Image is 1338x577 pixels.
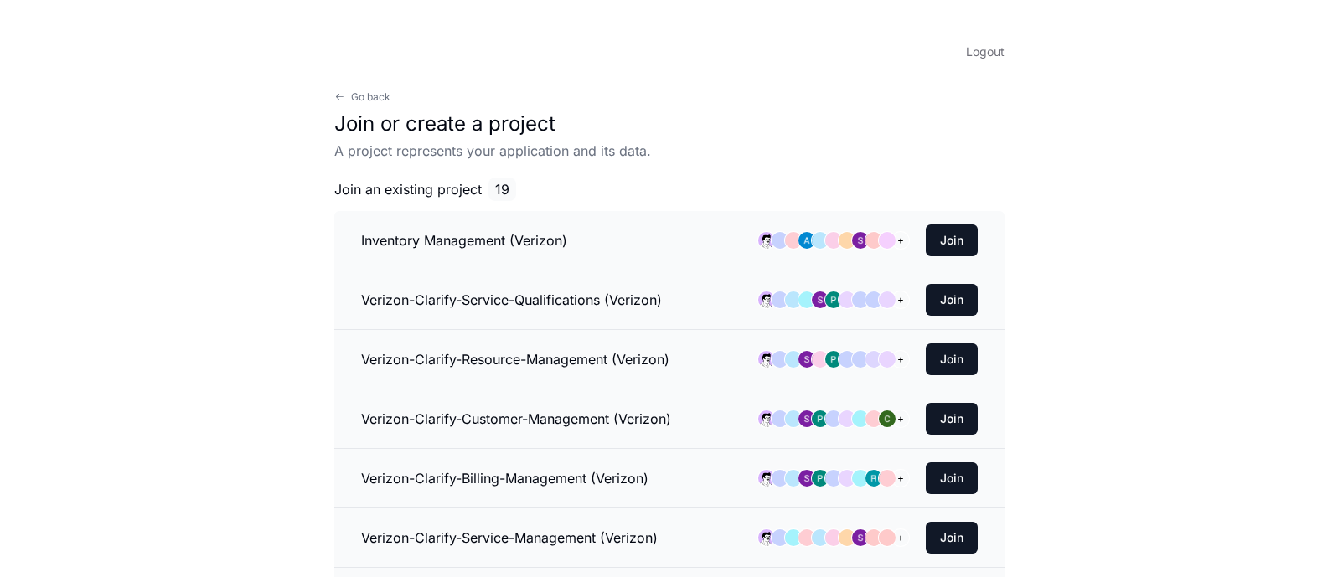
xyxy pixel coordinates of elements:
[758,410,775,427] img: avatar
[892,232,909,249] div: +
[926,403,978,435] button: Join
[351,90,390,104] span: Go back
[361,468,648,488] h3: Verizon-Clarify-Billing-Management (Verizon)
[892,351,909,368] div: +
[825,351,842,368] img: ACg8ocLL3vXvdba5S5V7nChXuiKYjYAj5GQFF3QGVBb6etwgLiZA=s96-c
[892,470,909,487] div: +
[334,141,1005,161] p: A project represents your application and its data.
[361,230,567,250] h3: Inventory Management (Verizon)
[798,232,815,249] img: ACg8ocKz7EBFCnWPdTv19o9m_nca3N0OVJEOQCGwElfmCyRVJ95dZw=s96-c
[812,470,829,487] img: ACg8ocLL3vXvdba5S5V7nChXuiKYjYAj5GQFF3QGVBb6etwgLiZA=s96-c
[926,284,978,316] button: Join
[758,351,775,368] img: avatar
[926,343,978,375] button: Join
[1284,522,1330,567] iframe: Open customer support
[361,349,669,369] h3: Verizon-Clarify-Resource-Management (Verizon)
[825,291,842,308] img: ACg8ocLL3vXvdba5S5V7nChXuiKYjYAj5GQFF3QGVBb6etwgLiZA=s96-c
[758,529,775,546] img: avatar
[798,470,815,487] img: ACg8ocLMZVwJcQ6ienYYOShb2_tczwC2Z7Z6u8NUc1SVA7ddq9cPVg=s96-c
[812,410,829,427] img: ACg8ocLL3vXvdba5S5V7nChXuiKYjYAj5GQFF3QGVBb6etwgLiZA=s96-c
[865,470,882,487] img: ACg8ocKe98R5IajcC9nfxVLUuL3S4isE1Cht4osb-NU_1AQdAPLmdw=s96-c
[812,291,829,308] img: ACg8ocLMZVwJcQ6ienYYOShb2_tczwC2Z7Z6u8NUc1SVA7ddq9cPVg=s96-c
[334,111,1005,137] h1: Join or create a project
[758,232,775,249] img: avatar
[852,232,869,249] img: ACg8ocLMZVwJcQ6ienYYOShb2_tczwC2Z7Z6u8NUc1SVA7ddq9cPVg=s96-c
[926,522,978,554] button: Join
[361,528,658,548] h3: Verizon-Clarify-Service-Management (Verizon)
[361,409,671,429] h3: Verizon-Clarify-Customer-Management (Verizon)
[926,462,978,494] button: Join
[334,90,390,104] button: Go back
[892,410,909,427] div: +
[798,351,815,368] img: ACg8ocLMZVwJcQ6ienYYOShb2_tczwC2Z7Z6u8NUc1SVA7ddq9cPVg=s96-c
[966,40,1005,64] button: Logout
[926,224,978,256] button: Join
[488,178,516,201] span: 19
[892,291,909,308] div: +
[758,470,775,487] img: avatar
[879,410,896,427] img: ACg8ocKkQdaZ7O0W4isa6ORNxlMkUhTbx31wX9jVkdgwMeQO7anWDQ=s96-c
[334,179,482,199] span: Join an existing project
[798,410,815,427] img: ACg8ocLMZVwJcQ6ienYYOShb2_tczwC2Z7Z6u8NUc1SVA7ddq9cPVg=s96-c
[852,529,869,546] img: ACg8ocLMZVwJcQ6ienYYOShb2_tczwC2Z7Z6u8NUc1SVA7ddq9cPVg=s96-c
[758,291,775,308] img: avatar
[361,290,662,310] h3: Verizon-Clarify-Service-Qualifications (Verizon)
[892,529,909,546] div: +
